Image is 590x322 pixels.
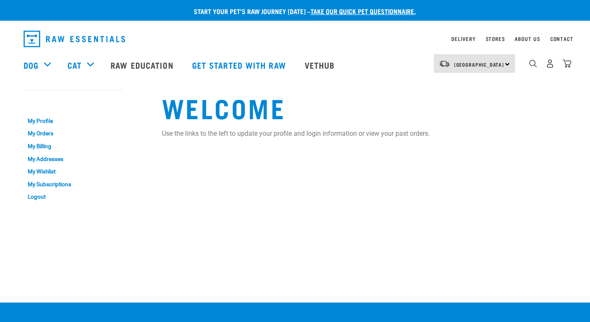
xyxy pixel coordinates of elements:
img: Raw Essentials Logo [24,31,125,47]
a: Delivery [451,37,475,40]
p: Use the links to the left to update your profile and login information or view your past orders. [162,129,567,139]
a: About Us [515,37,540,40]
img: home-icon@2x.png [563,59,571,68]
a: Dog [24,59,39,71]
img: user.png [546,59,554,68]
a: My Addresses [24,153,123,166]
a: Logout [24,190,123,203]
a: My Orders [24,127,123,140]
a: Get started with Raw [184,48,296,82]
a: My Account [24,98,64,102]
img: home-icon-1@2x.png [529,60,537,67]
a: Vethub [296,48,345,82]
a: My Profile [24,115,123,127]
a: Cat [67,59,82,71]
img: van-moving.png [439,60,450,67]
a: Contact [550,37,573,40]
a: take our quick pet questionnaire. [311,9,416,13]
a: My Billing [24,140,123,153]
span: [GEOGRAPHIC_DATA] [454,63,504,66]
nav: dropdown navigation [17,27,573,50]
a: My Wishlist [24,165,123,178]
a: My Subscriptions [24,178,123,191]
h1: Welcome [162,92,567,122]
a: Raw Education [102,48,183,82]
a: Stores [486,37,505,40]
